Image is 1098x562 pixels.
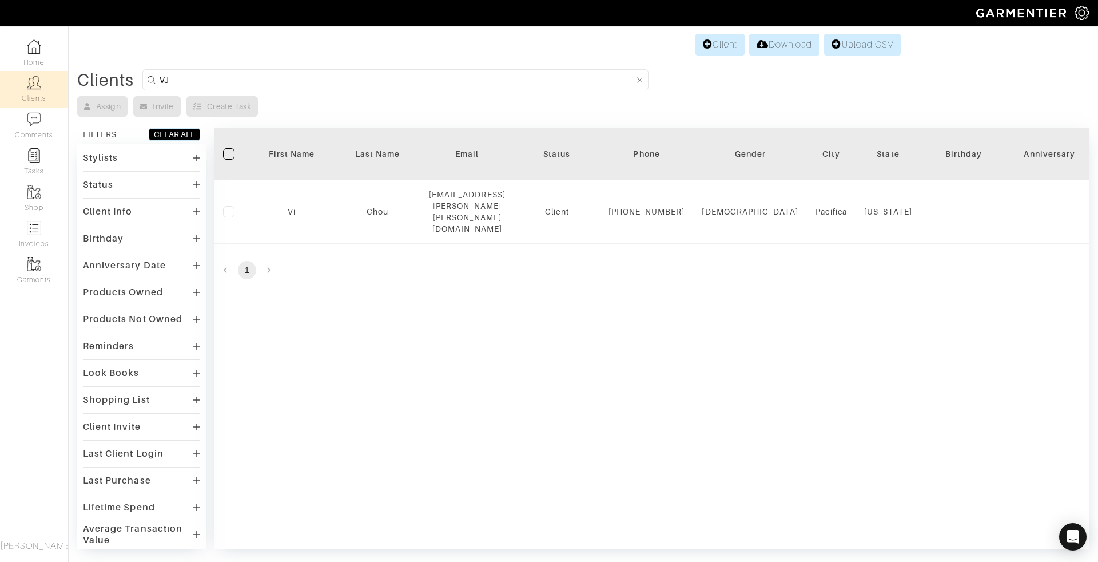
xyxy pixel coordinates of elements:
div: [DEMOGRAPHIC_DATA] [702,206,798,217]
div: Clients [77,74,134,86]
div: Anniversary [1015,148,1084,160]
div: Stylists [83,152,118,164]
img: clients-icon-6bae9207a08558b7cb47a8932f037763ab4055f8c8b6bfacd5dc20c3e0201464.png [27,76,41,90]
div: Last Purchase [83,475,151,486]
div: Gender [702,148,798,160]
div: Email [429,148,506,160]
div: Pacifica [815,206,846,217]
img: gear-icon-white-bd11855cb880d31180b6d7d6211b90ccbf57a29d726f0c71d8c61bd08dd39cc2.png [1075,6,1089,20]
img: dashboard-icon-dbcd8f5a0b271acd01030246c82b418ddd0df26cd7fceb0bd07c9910d44c42f6.png [27,39,41,54]
th: Toggle SortBy [514,128,600,180]
div: [PHONE_NUMBER] [608,206,685,217]
div: Average Transaction Value [83,523,193,546]
div: Look Books [83,367,140,379]
a: Upload CSV [824,34,901,56]
img: orders-icon-0abe47150d42831381b5fb84f609e132dff9fe21cb692f30cb5eec754e2cba89.png [27,221,41,235]
div: [EMAIL_ADDRESS][PERSON_NAME][PERSON_NAME][DOMAIN_NAME] [429,189,506,235]
div: Products Owned [83,287,163,298]
div: Reminders [83,341,134,352]
div: State [864,148,913,160]
div: Birthday [83,233,124,244]
button: page 1 [238,261,256,279]
button: CLEAR ALL [149,128,200,141]
img: garments-icon-b7da505a4dc4fd61783c78ac3ca0ef83fa9d6f193b1c9dc38574b1d14d53ca28.png [27,257,41,271]
div: Open Intercom Messenger [1059,523,1087,551]
th: Toggle SortBy [249,128,335,180]
th: Toggle SortBy [1006,128,1092,180]
div: Anniversary Date [83,260,166,271]
div: Products Not Owned [83,314,182,325]
a: Download [749,34,819,56]
th: Toggle SortBy [921,128,1006,180]
img: comment-icon-a0a6a9ef722e966f86d9cbdc48e553b5cf19dbc54f86b18d962a5391bc8f6eb6.png [27,112,41,126]
img: garments-icon-b7da505a4dc4fd61783c78ac3ca0ef83fa9d6f193b1c9dc38574b1d14d53ca28.png [27,185,41,199]
img: garmentier-logo-header-white-b43fb05a5012e4ada735d5af1a66efaba907eab6374d6393d1fbf88cb4ef424d.png [970,3,1075,23]
div: City [815,148,846,160]
a: Chou [367,207,388,216]
div: Client Info [83,206,133,217]
input: Search by name, email, phone, city, or state [160,73,634,87]
div: Status [83,179,113,191]
th: Toggle SortBy [335,128,420,180]
th: Toggle SortBy [693,128,807,180]
div: Phone [608,148,685,160]
nav: pagination navigation [214,261,1089,279]
div: Lifetime Spend [83,502,155,513]
div: Last Client Login [83,448,164,460]
div: [US_STATE] [864,206,913,217]
div: Shopping List [83,394,150,406]
a: Vi [288,207,296,216]
div: CLEAR ALL [154,129,195,140]
div: Last Name [343,148,412,160]
img: reminder-icon-8004d30b9f0a5d33ae49ab947aed9ed385cf756f9e5892f1edd6e32f2345188e.png [27,148,41,163]
div: Status [523,148,591,160]
div: Birthday [929,148,998,160]
div: FILTERS [83,129,117,140]
div: Client Invite [83,421,141,433]
div: First Name [257,148,326,160]
a: Client [695,34,745,56]
div: Client [523,206,591,217]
